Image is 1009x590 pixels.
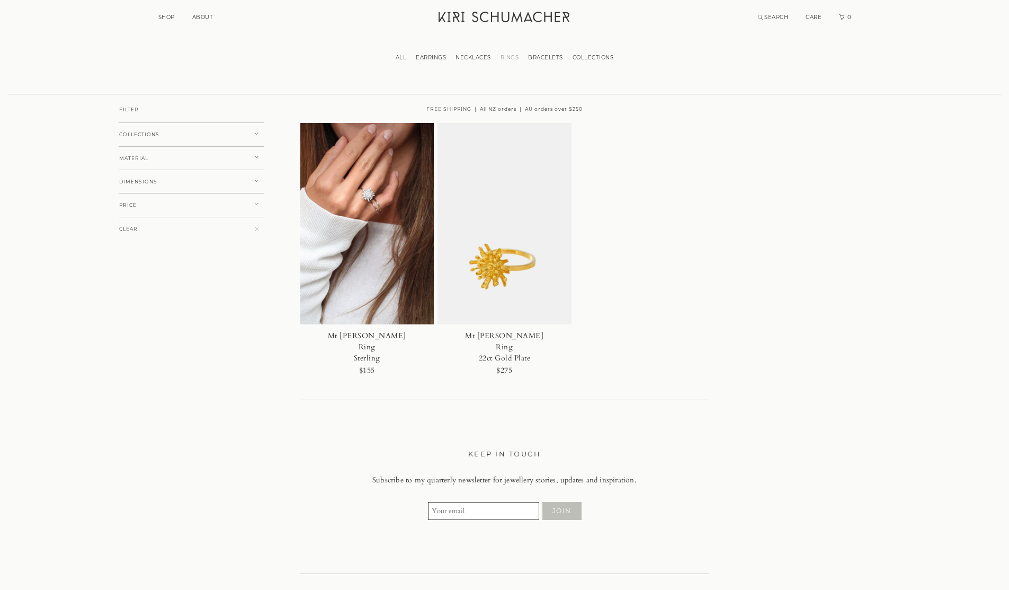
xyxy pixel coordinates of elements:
span: MATERIAL [119,156,148,161]
a: SHOP [158,14,175,21]
a: COLLECTIONS [568,54,619,61]
span: DIMENSIONS [119,179,157,184]
a: RINGS [496,54,524,61]
span: Subscribe to my quarterly newsletter [372,474,490,487]
a: NECKLACES [451,54,496,61]
button: PRICE [119,193,264,217]
a: Kiri Schumacher Home [432,5,578,32]
a: ALL [391,54,412,61]
span: COLLECTIONS [119,132,159,137]
button: COLLECTIONS [119,122,264,147]
a: BRACELETS [523,54,568,61]
a: ABOUT [192,14,213,21]
a: Mt [PERSON_NAME] RingSterling$155 [300,123,434,373]
a: CARE [806,14,822,21]
div: Mt [PERSON_NAME] Ring Sterling [324,330,410,364]
div: Mt [PERSON_NAME] Ring 22ct Gold Plate [462,330,548,364]
div: FREE SHIPPING | All NZ orders | AU orders over $250 [300,93,709,123]
a: EARRINGS [411,54,451,61]
div: $275 [496,364,512,378]
button: CLEAR [119,217,264,241]
span: FILTER [119,107,139,112]
span: CLEAR [119,226,138,232]
a: Search [758,14,789,21]
span: SEARCH [764,14,788,21]
button: JOIN [542,502,582,520]
img: Mt Cook Lily Ring 22ct Gold Plate [437,123,572,324]
input: Your email [428,502,539,520]
div: $155 [359,364,375,378]
a: Mt [PERSON_NAME] Ring22ct Gold Plate$275 [437,123,572,373]
a: Cart [839,14,852,21]
h3: KEEP IN TOUCH [311,448,699,460]
button: MATERIAL [119,146,264,171]
button: DIMENSIONS [119,170,264,194]
span: PRICE [119,202,137,208]
span: 0 [846,14,852,21]
span: for jewellery stories, updates and inspiration. [493,474,637,487]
